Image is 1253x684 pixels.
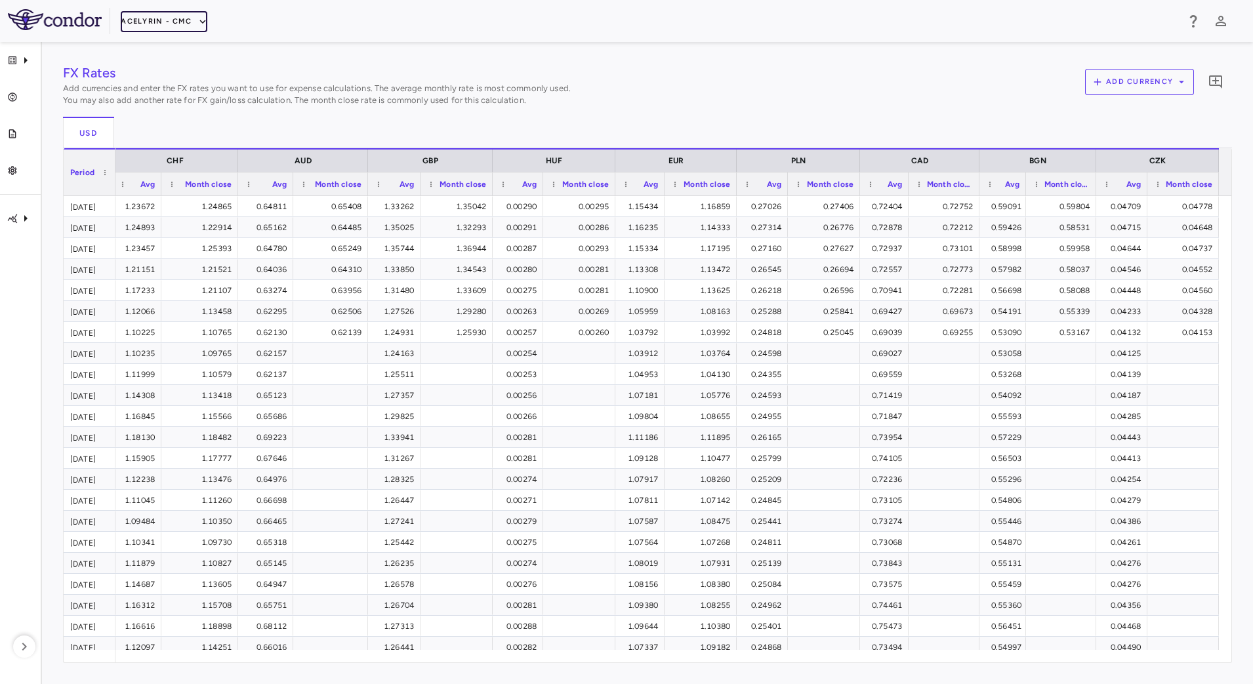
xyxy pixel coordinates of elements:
[749,448,781,469] div: 0.25799
[627,490,658,511] div: 1.07811
[627,322,658,343] div: 1.03792
[749,364,781,385] div: 0.24355
[872,196,902,217] div: 0.72404
[250,217,287,238] div: 0.65162
[422,156,438,165] span: GBP
[173,385,232,406] div: 1.13418
[250,427,287,448] div: 0.69223
[250,238,287,259] div: 0.64780
[315,180,361,189] span: Month close
[749,532,781,553] div: 0.24811
[991,490,1021,511] div: 0.54806
[64,280,115,300] div: [DATE]
[872,364,902,385] div: 0.69559
[627,511,658,532] div: 1.07587
[1159,238,1212,259] div: 0.04737
[305,301,361,322] div: 0.62506
[872,259,902,280] div: 0.72557
[173,427,232,448] div: 1.18482
[749,301,781,322] div: 0.25288
[250,490,287,511] div: 0.66698
[70,168,94,177] span: Period
[991,427,1021,448] div: 0.57229
[504,532,537,553] div: 0.00275
[305,238,361,259] div: 0.65249
[504,553,537,574] div: 0.00274
[173,448,232,469] div: 1.17777
[749,322,781,343] div: 0.24818
[504,448,537,469] div: 0.00281
[1108,301,1141,322] div: 0.04233
[562,180,609,189] span: Month close
[1085,69,1194,95] button: Add currency
[380,385,414,406] div: 1.27357
[250,406,287,427] div: 0.65686
[64,301,115,321] div: [DATE]
[124,196,155,217] div: 1.23672
[173,217,232,238] div: 1.22914
[64,343,115,363] div: [DATE]
[1108,280,1141,301] div: 0.04448
[1038,280,1090,301] div: 0.58088
[504,385,537,406] div: 0.00256
[872,322,902,343] div: 0.69039
[676,427,730,448] div: 1.11895
[173,280,232,301] div: 1.21107
[64,385,115,405] div: [DATE]
[991,448,1021,469] div: 0.56503
[250,322,287,343] div: 0.62130
[124,217,155,238] div: 1.24893
[64,511,115,531] div: [DATE]
[627,343,658,364] div: 1.03912
[800,238,853,259] div: 0.27627
[749,238,781,259] div: 0.27160
[676,448,730,469] div: 1.10477
[749,343,781,364] div: 0.24598
[676,364,730,385] div: 1.04130
[1204,71,1227,93] button: Add comment
[250,259,287,280] div: 0.64036
[555,301,609,322] div: 0.00269
[676,217,730,238] div: 1.14333
[1038,196,1090,217] div: 0.59804
[380,343,414,364] div: 1.24163
[872,448,902,469] div: 0.74105
[684,180,730,189] span: Month close
[250,343,287,364] div: 0.62157
[432,217,486,238] div: 1.32293
[400,180,414,189] span: Avg
[920,322,973,343] div: 0.69255
[1108,385,1141,406] div: 0.04187
[627,259,658,280] div: 1.13308
[800,196,853,217] div: 0.27406
[173,259,232,280] div: 1.21521
[380,406,414,427] div: 1.29825
[121,11,207,32] button: Acelyrin - CMC
[911,156,928,165] span: CAD
[432,322,486,343] div: 1.25930
[64,217,115,237] div: [DATE]
[173,469,232,490] div: 1.13476
[63,83,571,106] p: Add currencies and enter the FX rates you want to use for expense calculations. The average month...
[872,511,902,532] div: 0.73274
[504,364,537,385] div: 0.00253
[124,301,155,322] div: 1.12066
[668,156,684,165] span: EUR
[627,553,658,574] div: 1.08019
[380,532,414,553] div: 1.25442
[272,180,287,189] span: Avg
[555,259,609,280] div: 0.00281
[64,637,115,657] div: [DATE]
[872,238,902,259] div: 0.72937
[676,532,730,553] div: 1.07268
[504,469,537,490] div: 0.00274
[644,180,658,189] span: Avg
[504,217,537,238] div: 0.00291
[1108,406,1141,427] div: 0.04285
[250,301,287,322] div: 0.62295
[1038,217,1090,238] div: 0.58531
[64,553,115,573] div: [DATE]
[173,238,232,259] div: 1.25393
[504,511,537,532] div: 0.00279
[124,238,155,259] div: 1.23457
